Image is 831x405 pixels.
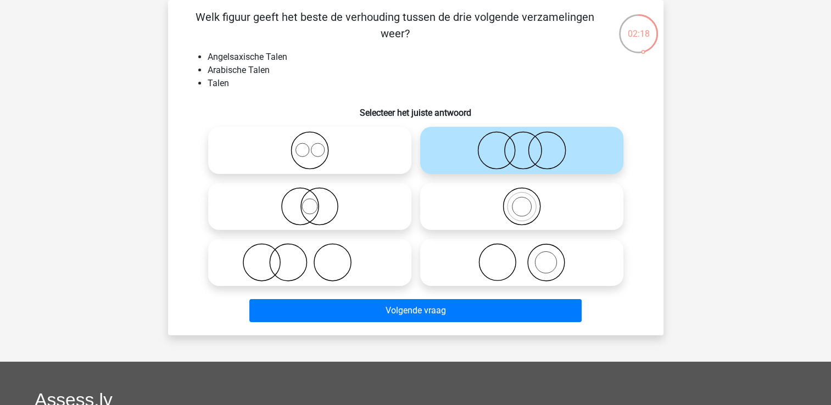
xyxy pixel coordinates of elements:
button: Volgende vraag [249,299,582,322]
h6: Selecteer het juiste antwoord [186,99,646,118]
p: Welk figuur geeft het beste de verhouding tussen de drie volgende verzamelingen weer? [186,9,605,42]
li: Talen [208,77,646,90]
div: 02:18 [618,13,659,41]
li: Angelsaxische Talen [208,50,646,64]
li: Arabische Talen [208,64,646,77]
